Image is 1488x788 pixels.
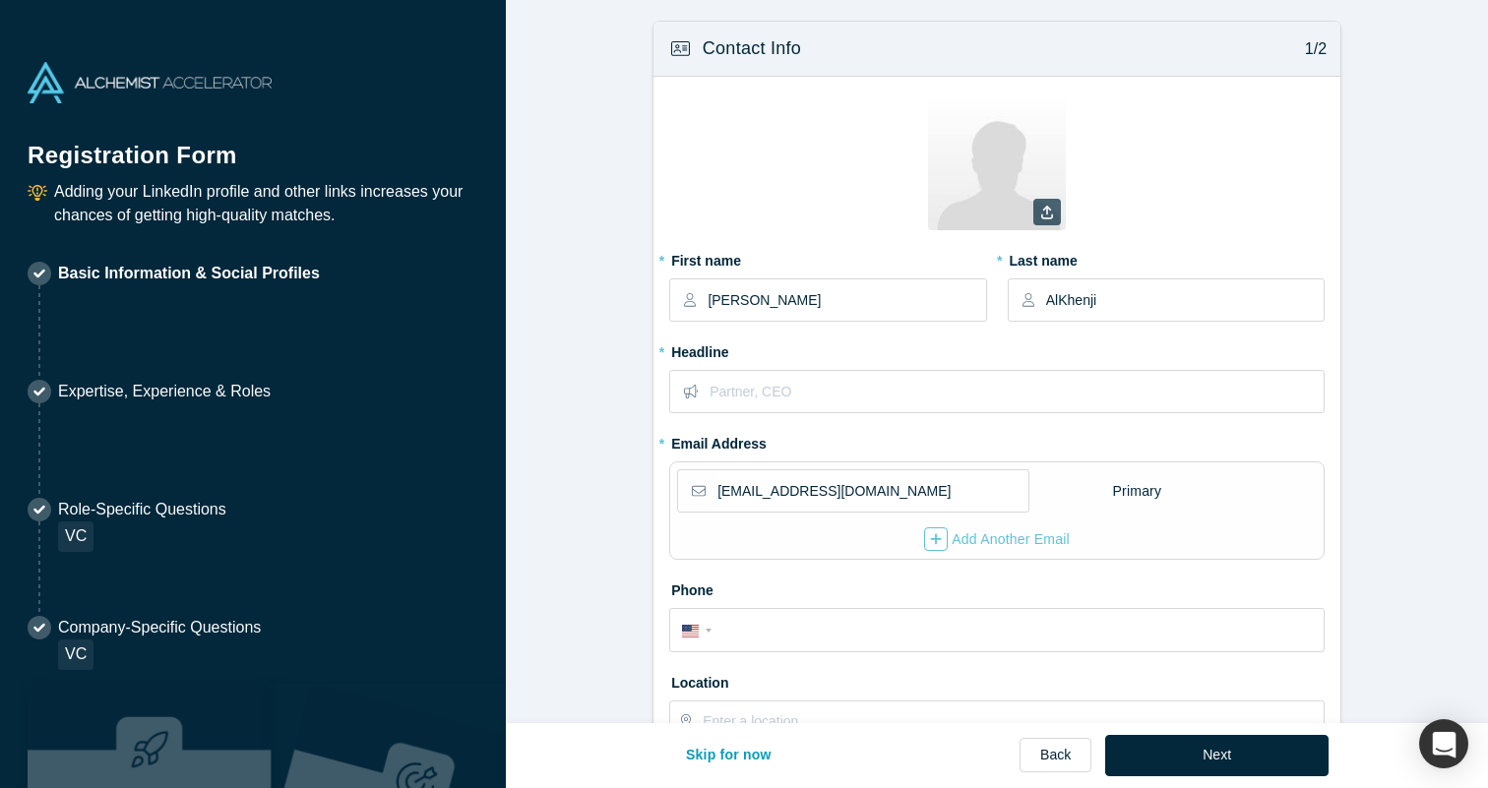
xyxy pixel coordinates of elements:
[1020,738,1091,772] a: Back
[669,335,1325,363] label: Headline
[924,527,1070,551] div: Add Another Email
[58,639,93,670] div: VC
[1105,735,1329,776] button: Next
[669,666,1325,694] label: Location
[669,244,986,272] label: First name
[665,735,792,776] button: Skip for now
[58,380,271,403] p: Expertise, Experience & Roles
[28,62,272,103] img: Alchemist Accelerator Logo
[703,701,1323,743] input: Enter a location
[58,616,261,639] p: Company-Specific Questions
[58,498,226,521] p: Role-Specific Questions
[58,521,93,552] div: VC
[58,262,320,285] p: Basic Information & Social Profiles
[928,92,1066,230] img: Profile user default
[54,180,478,227] p: Adding your LinkedIn profile and other links increases your chances of getting high-quality matches.
[923,526,1071,552] button: Add Another Email
[669,574,1325,601] label: Phone
[28,117,478,173] h1: Registration Form
[703,35,801,62] h3: Contact Info
[710,371,1323,412] input: Partner, CEO
[1008,244,1325,272] label: Last name
[1294,37,1327,61] p: 1/2
[1112,474,1163,509] div: Primary
[669,427,767,455] label: Email Address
